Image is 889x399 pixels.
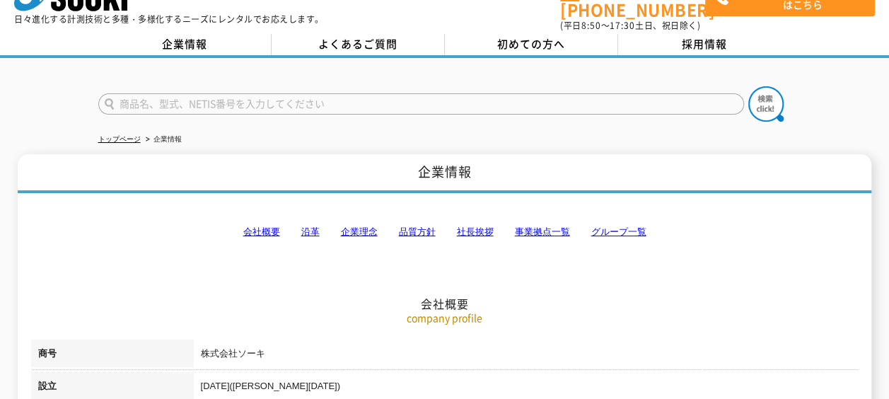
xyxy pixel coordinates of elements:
[457,226,494,237] a: 社長挨拶
[194,340,859,372] td: 株式会社ソーキ
[341,226,378,237] a: 企業理念
[31,155,859,311] h2: 会社概要
[143,132,182,147] li: 企業情報
[31,311,859,325] p: company profile
[618,34,791,55] a: 採用情報
[591,226,646,237] a: グループ一覧
[272,34,445,55] a: よくあるご質問
[581,19,601,32] span: 8:50
[31,340,194,372] th: 商号
[243,226,280,237] a: 会社概要
[399,226,436,237] a: 品質方針
[98,135,141,143] a: トップページ
[301,226,320,237] a: 沿革
[98,34,272,55] a: 企業情報
[560,19,700,32] span: (平日 ～ 土日、祝日除く)
[98,93,744,115] input: 商品名、型式、NETIS番号を入力してください
[610,19,635,32] span: 17:30
[445,34,618,55] a: 初めての方へ
[14,15,324,23] p: 日々進化する計測技術と多種・多様化するニーズにレンタルでお応えします。
[515,226,570,237] a: 事業拠点一覧
[18,154,871,193] h1: 企業情報
[497,36,565,52] span: 初めての方へ
[748,86,784,122] img: btn_search.png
